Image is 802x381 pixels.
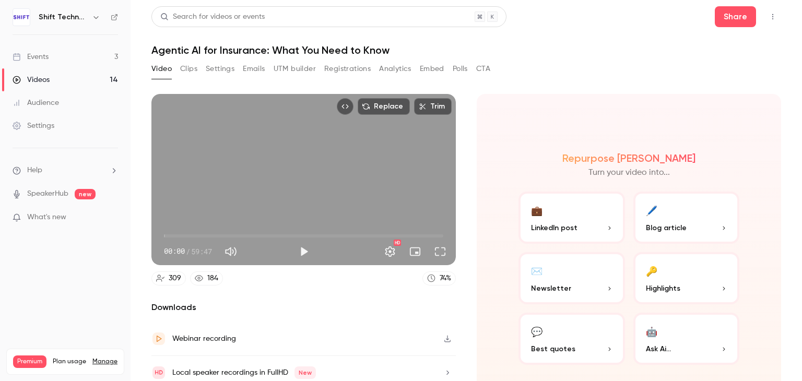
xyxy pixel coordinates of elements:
p: Turn your video into... [588,166,670,179]
button: ✉️Newsletter [518,252,625,304]
button: Analytics [379,61,411,77]
div: Settings [13,121,54,131]
span: Newsletter [531,283,571,294]
span: New [294,366,316,379]
span: Plan usage [53,358,86,366]
button: Embed video [337,98,353,115]
span: LinkedIn post [531,222,577,233]
button: Settings [206,61,234,77]
a: 184 [190,271,223,285]
button: Replace [358,98,410,115]
div: 🖊️ [646,202,657,218]
button: CTA [476,61,490,77]
a: 74% [422,271,456,285]
button: Trim [414,98,452,115]
span: Premium [13,355,46,368]
div: 74 % [440,273,451,284]
div: 00:00 [164,246,212,257]
button: 💼LinkedIn post [518,192,625,244]
button: 🤖Ask Ai... [633,313,740,365]
div: ✉️ [531,263,542,279]
span: new [75,189,96,199]
button: Play [293,241,314,262]
div: 🤖 [646,323,657,339]
h6: Shift Technology [39,12,88,22]
span: / [186,246,190,257]
button: Share [715,6,756,27]
div: Webinar recording [172,332,236,345]
button: Embed [420,61,444,77]
button: Emails [243,61,265,77]
button: 🔑Highlights [633,252,740,304]
button: Registrations [324,61,371,77]
h1: Agentic AI for Insurance: What You Need to Know [151,44,781,56]
span: Ask Ai... [646,343,671,354]
button: Turn on miniplayer [405,241,426,262]
div: HD [394,240,401,246]
span: What's new [27,212,66,223]
a: Manage [92,358,117,366]
div: Local speaker recordings in FullHD [172,366,316,379]
button: Polls [453,61,468,77]
img: Shift Technology [13,9,30,26]
div: Audience [13,98,59,108]
button: Settings [380,241,400,262]
div: 309 [169,273,181,284]
span: Best quotes [531,343,575,354]
button: Mute [220,241,241,262]
div: 184 [207,273,218,284]
iframe: Noticeable Trigger [105,213,118,222]
button: Clips [180,61,197,77]
h2: Downloads [151,301,456,314]
a: 309 [151,271,186,285]
span: Help [27,165,42,176]
button: 💬Best quotes [518,313,625,365]
div: Videos [13,75,50,85]
div: Search for videos or events [160,11,265,22]
button: Top Bar Actions [764,8,781,25]
li: help-dropdown-opener [13,165,118,176]
div: 💼 [531,202,542,218]
button: Full screen [430,241,451,262]
div: 💬 [531,323,542,339]
span: 59:47 [191,246,212,257]
button: Video [151,61,172,77]
div: 🔑 [646,263,657,279]
span: 00:00 [164,246,185,257]
div: Events [13,52,49,62]
button: UTM builder [274,61,316,77]
span: Highlights [646,283,680,294]
h2: Repurpose [PERSON_NAME] [562,152,695,164]
span: Blog article [646,222,687,233]
a: SpeakerHub [27,188,68,199]
button: 🖊️Blog article [633,192,740,244]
